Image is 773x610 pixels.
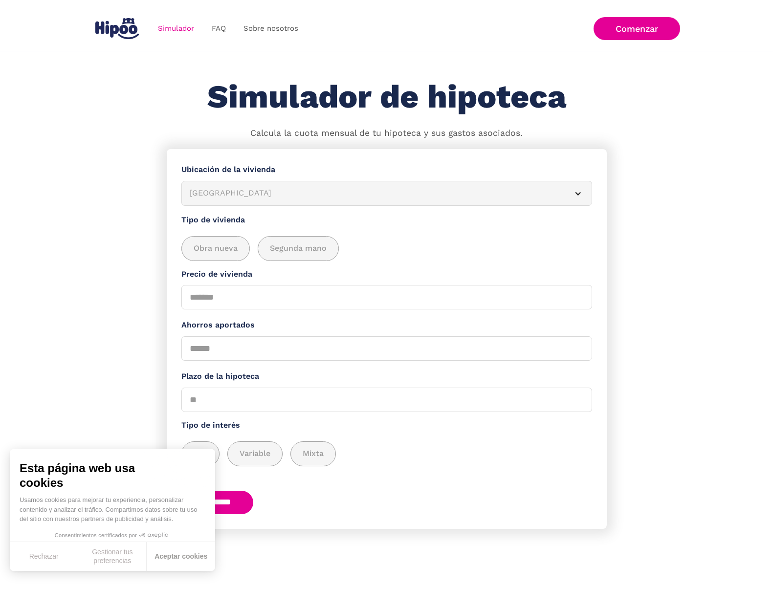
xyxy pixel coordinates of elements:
[181,164,592,176] label: Ubicación de la vivienda
[93,14,141,43] a: home
[181,419,592,432] label: Tipo de interés
[181,370,592,383] label: Plazo de la hipoteca
[190,187,560,199] div: [GEOGRAPHIC_DATA]
[194,448,207,460] span: Fijo
[194,242,238,255] span: Obra nueva
[203,19,235,38] a: FAQ
[181,319,592,331] label: Ahorros aportados
[594,17,680,40] a: Comenzar
[250,127,523,140] p: Calcula la cuota mensual de tu hipoteca y sus gastos asociados.
[207,79,566,115] h1: Simulador de hipoteca
[303,448,324,460] span: Mixta
[181,236,592,261] div: add_description_here
[240,448,270,460] span: Variable
[149,19,203,38] a: Simulador
[235,19,307,38] a: Sobre nosotros
[167,149,607,529] form: Simulador Form
[181,441,592,466] div: add_description_here
[181,181,592,206] article: [GEOGRAPHIC_DATA]
[181,268,592,281] label: Precio de vivienda
[181,214,592,226] label: Tipo de vivienda
[270,242,327,255] span: Segunda mano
